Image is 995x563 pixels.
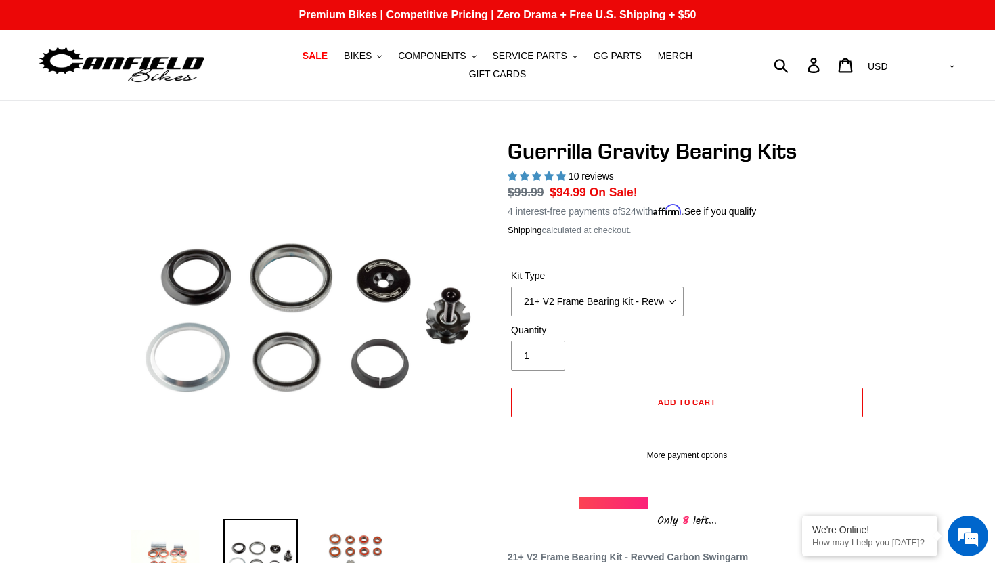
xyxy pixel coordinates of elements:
button: Add to cart [511,388,863,417]
span: 8 [678,512,693,529]
span: Add to cart [658,397,717,407]
a: GIFT CARDS [462,65,533,83]
p: 4 interest-free payments of with . [508,201,756,219]
s: $99.99 [508,186,544,199]
h1: Guerrilla Gravity Bearing Kits [508,138,866,164]
button: COMPONENTS [391,47,483,65]
span: $94.99 [550,186,586,199]
button: SERVICE PARTS [485,47,583,65]
span: 5.00 stars [508,171,569,182]
a: SALE [296,47,334,65]
p: How may I help you today? [812,537,927,547]
span: MERCH [658,50,692,62]
div: We're Online! [812,524,927,535]
span: 10 reviews [569,171,614,182]
a: Shipping [508,225,542,236]
span: On Sale! [590,184,638,201]
img: Canfield Bikes [37,44,206,87]
span: SERVICE PARTS [492,50,567,62]
label: Kit Type [511,269,684,283]
span: $24 [621,206,636,217]
strong: 21+ V2 Frame Bearing Kit - Revved Carbon Swingarm [508,551,748,562]
span: COMPONENTS [398,50,466,62]
span: SALE [303,50,328,62]
a: More payment options [511,449,863,461]
button: BIKES [337,47,389,65]
a: MERCH [651,47,699,65]
span: GIFT CARDS [469,68,527,80]
div: calculated at checkout. [508,224,866,237]
label: Quantity [511,323,684,337]
a: GG PARTS [587,47,648,65]
a: See if you qualify - Learn more about Affirm Financing (opens in modal) [684,206,757,217]
input: Search [781,50,816,80]
span: GG PARTS [594,50,642,62]
div: Only left... [579,509,795,530]
span: Affirm [653,204,682,215]
span: BIKES [344,50,372,62]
